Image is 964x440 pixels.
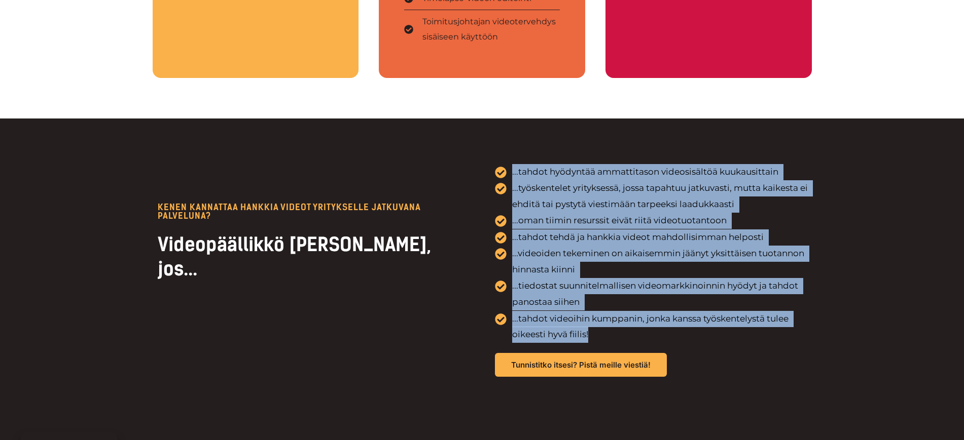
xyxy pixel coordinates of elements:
[510,311,812,343] span: ...tahdot videoihin kumppanin, jonka kanssa työskentelystä tulee oikeesti hyvä fiilis!
[510,278,812,310] span: ...tiedostat suunnitelmallisen videomarkkinoinnin hyödyt ja tahdot panostaa siihen
[511,361,651,369] span: Tunnistitko itsesi? Pistä meille viestiä!
[495,353,667,377] a: Tunnistitko itsesi? Pistä meille viestiä!
[420,14,560,44] span: Toimitusjohtajan videotervehdys sisäiseen käyttöön
[510,213,727,229] span: ...oman tiimin resurssit eivät riitä videotuotantoon
[510,246,812,277] span: ...videoiden tekeminen on aikaisemmin jäänyt yksittäisen tuotannon hinnasta kiinni
[510,164,778,180] span: ...tahdot hyödyntää ammattitason videosisältöä kuukausittain
[158,232,465,281] h2: Videopäällikkö [PERSON_NAME], jos...
[510,180,812,212] span: ...työskentelet yrityksessä, jossa tapahtuu jatkuvasti, mutta kaikesta ei ehditä tai pystytä vies...
[158,203,465,220] p: KENEN KANNATtAA HANKKIA VIDEOT YRITYKSELLE JATKUVANA PALVELUNA?
[510,229,764,246] span: ...tahdot tehdä ja hankkia videot mahdollisimman helposti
